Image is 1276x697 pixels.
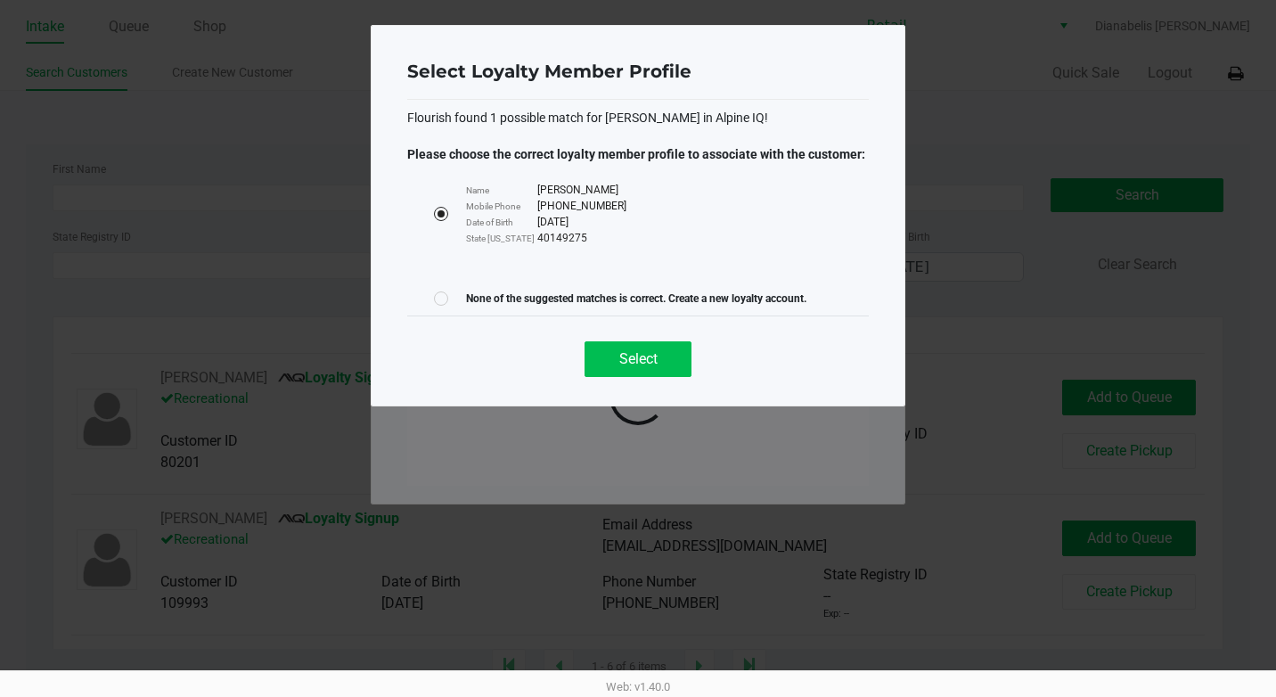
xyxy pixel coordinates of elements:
[466,232,537,245] span: State [US_STATE]
[606,680,670,693] span: Web: v1.40.0
[407,58,691,85] div: Select Loyalty Member Profile
[537,230,587,246] span: 40149275
[466,216,537,229] span: Date of Birth
[407,109,869,127] div: Flourish found 1 possible match for [PERSON_NAME] in Alpine IQ!
[407,145,869,164] div: Please choose the correct loyalty member profile to associate with the customer:
[585,341,691,377] button: Select
[537,198,626,214] span: [PHONE_NUMBER]
[537,182,618,198] span: [PERSON_NAME]
[466,291,806,307] span: None of the suggested matches is correct. Create a new loyalty account.
[466,184,537,197] span: Name
[466,200,537,213] span: Mobile Phone
[619,350,658,367] span: Select
[537,214,568,230] span: [DATE]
